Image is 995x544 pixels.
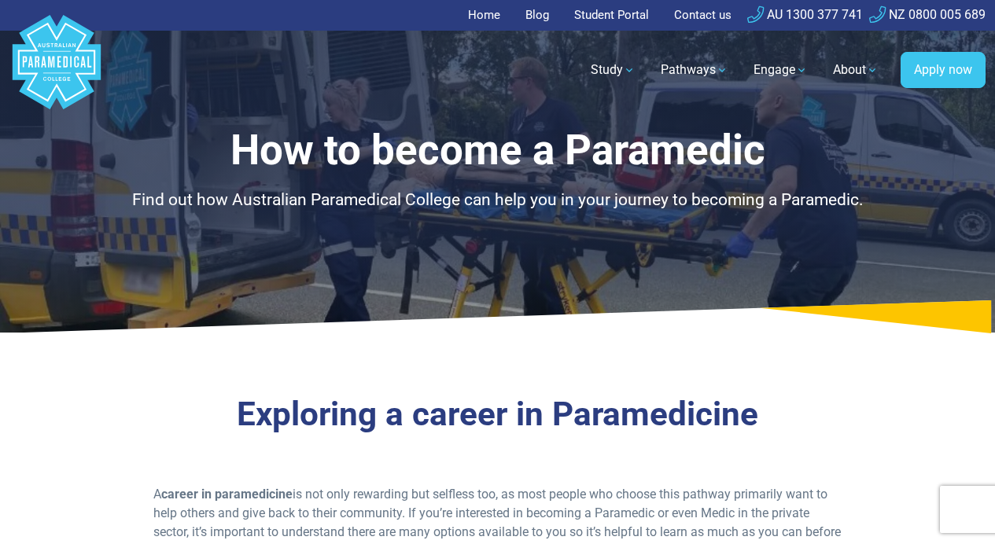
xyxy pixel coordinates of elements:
h2: Exploring a career in Paramedicine [83,395,912,435]
a: NZ 0800 005 689 [869,7,986,22]
a: About [824,48,888,92]
a: Study [581,48,645,92]
h1: How to become a Paramedic [83,126,912,175]
strong: career in paramedicine [161,487,293,502]
a: Apply now [901,52,986,88]
a: Australian Paramedical College [9,31,104,110]
p: Find out how Australian Paramedical College can help you in your journey to becoming a Paramedic. [83,188,912,213]
a: AU 1300 377 741 [747,7,863,22]
a: Pathways [651,48,738,92]
a: Engage [744,48,817,92]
